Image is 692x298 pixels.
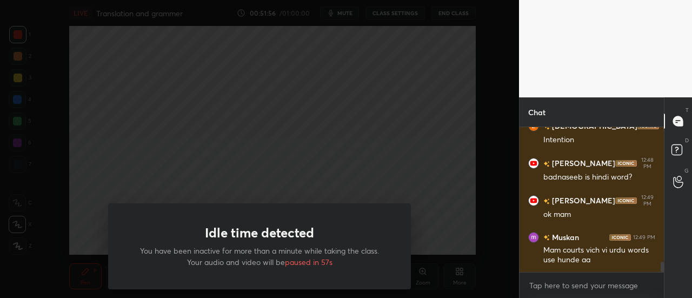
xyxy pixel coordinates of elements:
p: T [686,106,689,114]
img: iconic-dark.1390631f.png [615,160,637,167]
img: no-rating-badge.077c3623.svg [543,161,550,167]
div: Intention [543,135,655,145]
img: iconic-dark.1390631f.png [615,197,637,204]
h6: [PERSON_NAME] [550,158,615,169]
img: cb7ffc63e62a4be59d0b784106565953.56638826_3 [528,232,539,243]
p: G [684,167,689,175]
div: 12:49 PM [639,194,655,207]
img: no-rating-badge.077c3623.svg [543,198,550,204]
div: 12:48 PM [639,157,655,170]
img: no-rating-badge.077c3623.svg [543,235,550,241]
img: iconic-dark.1390631f.png [609,234,631,241]
div: 12:49 PM [633,234,655,241]
p: Chat [520,98,554,127]
h1: Idle time detected [205,225,314,241]
img: 0477827aa1154034b75afff4644fbd1f.44874437_3 [528,195,539,206]
h6: [PERSON_NAME] [550,195,615,207]
div: badnaseeb is hindi word? [543,172,655,183]
p: You have been inactive for more than a minute while taking the class. Your audio and video will be [134,245,385,268]
img: 0477827aa1154034b75afff4644fbd1f.44874437_3 [528,158,539,169]
div: Mam courts vich vi urdu words use hunde aa [543,245,655,266]
p: D [685,136,689,144]
img: no-rating-badge.077c3623.svg [543,124,550,130]
div: ok mam [543,209,655,220]
h6: Muskan [550,231,579,243]
span: paused in 57s [285,257,332,267]
div: grid [520,127,664,272]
